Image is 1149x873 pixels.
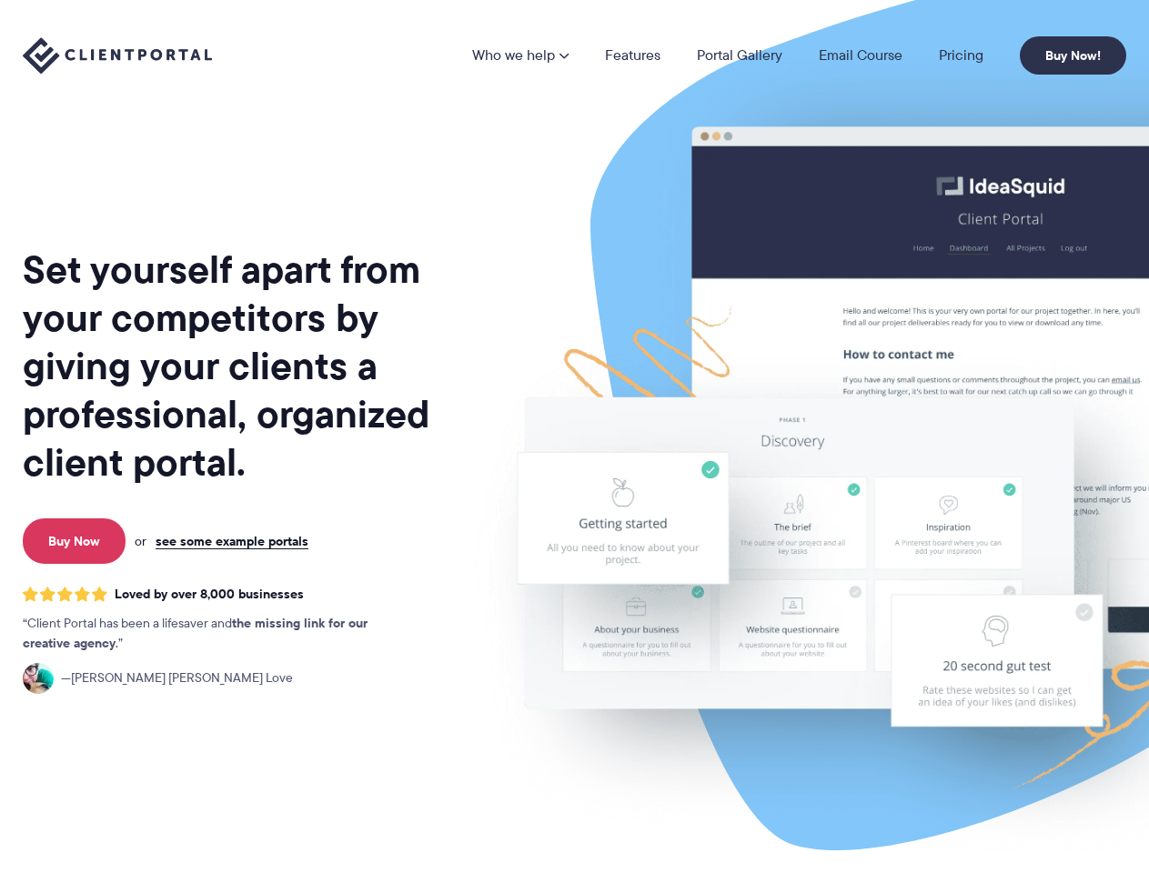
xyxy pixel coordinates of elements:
[23,246,464,487] h1: Set yourself apart from your competitors by giving your clients a professional, organized client ...
[23,613,368,653] strong: the missing link for our creative agency
[939,48,983,63] a: Pricing
[697,48,782,63] a: Portal Gallery
[61,668,293,688] span: [PERSON_NAME] [PERSON_NAME] Love
[156,533,308,549] a: see some example portals
[135,533,146,549] span: or
[23,518,126,564] a: Buy Now
[605,48,660,63] a: Features
[819,48,902,63] a: Email Course
[115,587,304,602] span: Loved by over 8,000 businesses
[472,48,569,63] a: Who we help
[1020,36,1126,75] a: Buy Now!
[23,614,405,654] p: Client Portal has been a lifesaver and .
